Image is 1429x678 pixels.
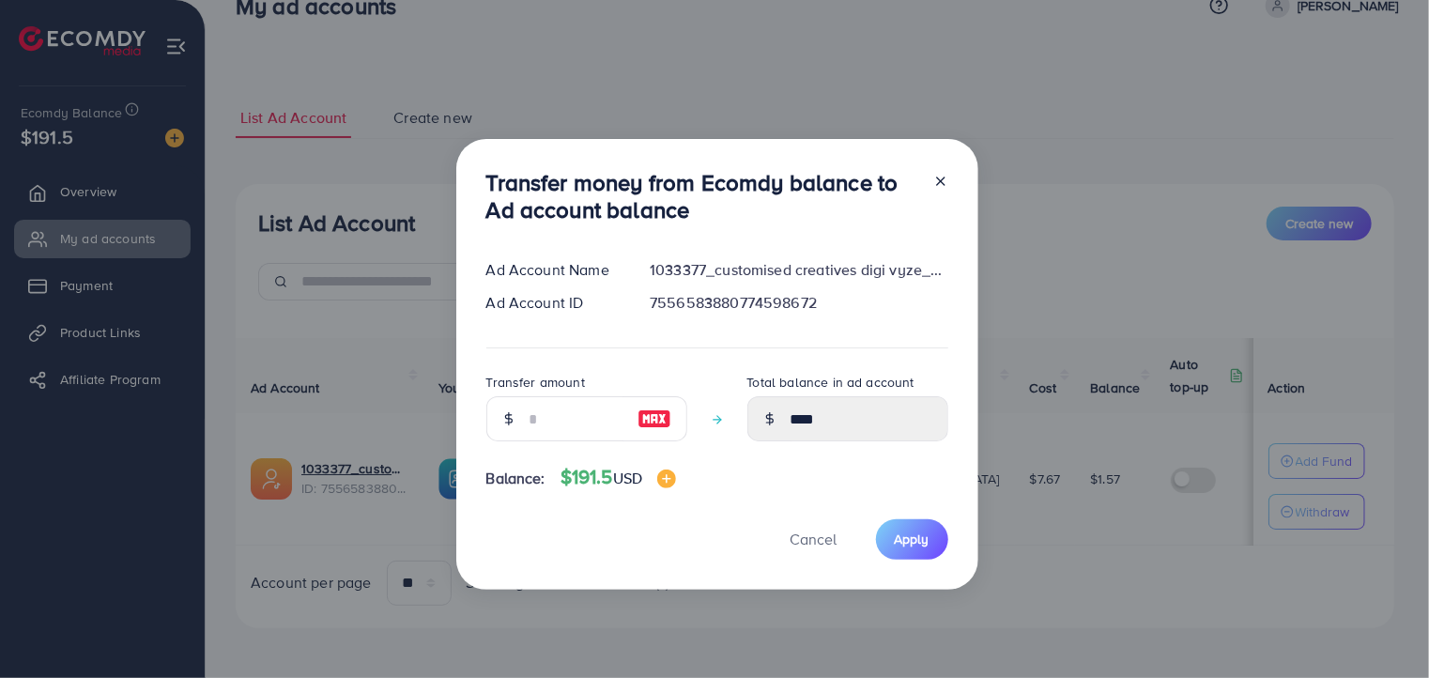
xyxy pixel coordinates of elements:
h3: Transfer money from Ecomdy balance to Ad account balance [486,169,918,223]
div: Ad Account Name [471,259,636,281]
span: USD [613,468,642,488]
div: 1033377_customised creatives digi vyze_1759404336162 [635,259,962,281]
button: Apply [876,519,948,560]
span: Balance: [486,468,545,489]
label: Transfer amount [486,373,585,392]
label: Total balance in ad account [747,373,914,392]
img: image [657,470,676,488]
iframe: Chat [1349,593,1415,664]
h4: $191.5 [561,466,676,489]
div: 7556583880774598672 [635,292,962,314]
div: Ad Account ID [471,292,636,314]
button: Cancel [767,519,861,560]
img: image [638,408,671,430]
span: Apply [895,530,930,548]
span: Cancel [791,529,837,549]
